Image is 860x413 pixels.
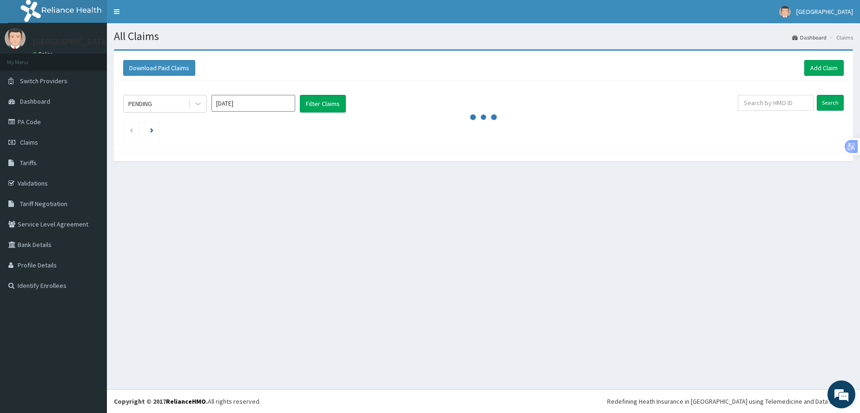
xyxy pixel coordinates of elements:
a: Dashboard [792,33,827,41]
input: Select Month and Year [212,95,295,112]
footer: All rights reserved. [107,389,860,413]
h1: All Claims [114,30,853,42]
input: Search [817,95,844,111]
a: Next page [150,126,153,134]
img: User Image [5,28,26,49]
strong: Copyright © 2017 . [114,397,208,406]
img: User Image [779,6,791,18]
a: RelianceHMO [166,397,206,406]
button: Download Paid Claims [123,60,195,76]
span: Dashboard [20,97,50,106]
span: Switch Providers [20,77,67,85]
a: Add Claim [804,60,844,76]
li: Claims [827,33,853,41]
div: PENDING [128,99,152,108]
a: Online [33,51,55,57]
div: Redefining Heath Insurance in [GEOGRAPHIC_DATA] using Telemedicine and Data Science! [607,397,853,406]
a: Previous page [129,126,133,134]
button: Filter Claims [300,95,346,113]
p: [GEOGRAPHIC_DATA] [33,38,109,46]
svg: audio-loading [470,103,497,131]
span: Claims [20,138,38,147]
span: Tariffs [20,159,37,167]
input: Search by HMO ID [738,95,814,111]
span: [GEOGRAPHIC_DATA] [796,7,853,16]
span: Tariff Negotiation [20,200,67,208]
